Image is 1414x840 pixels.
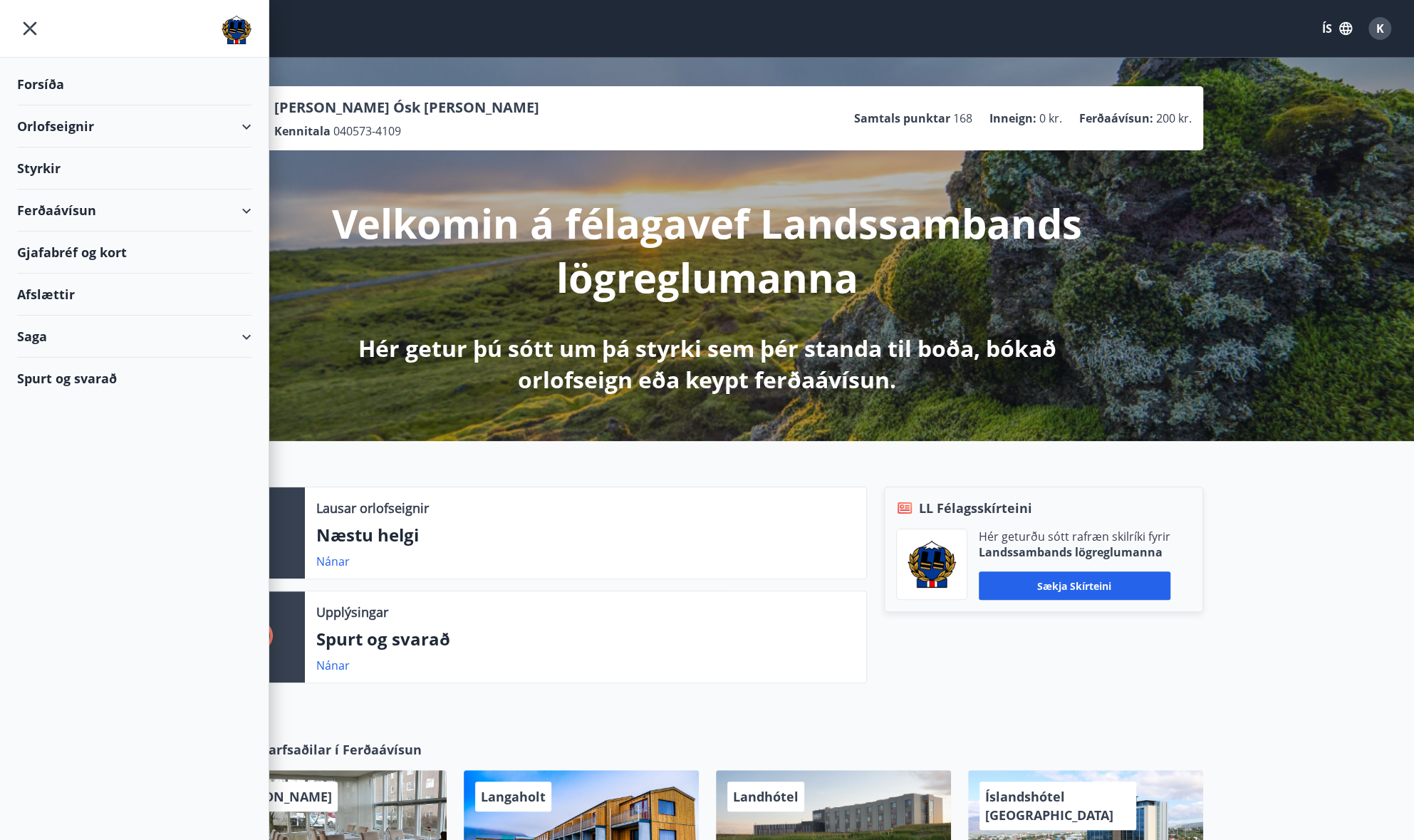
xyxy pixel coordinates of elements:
[1376,21,1384,36] span: K
[17,105,251,147] div: Orlofseignir
[919,499,1032,517] span: LL Félagsskírteini
[985,788,1113,824] span: Íslandshótel [GEOGRAPHIC_DATA]
[854,110,950,126] p: Samtals punktar
[316,523,855,547] p: Næstu helgi
[316,658,350,673] a: Nánar
[274,123,331,139] p: Kennitala
[17,316,251,358] div: Saga
[331,196,1083,304] p: Velkomin á félagavef Landssambands lögreglumanna
[1363,11,1397,46] button: K
[316,499,429,517] p: Lausar orlofseignir
[274,98,539,118] p: [PERSON_NAME] Ósk [PERSON_NAME]
[331,333,1083,395] p: Hér getur þú sótt um þá styrki sem þér standa til boða, bókað orlofseign eða keypt ferðaávísun.
[989,110,1036,126] p: Inneign :
[316,627,855,651] p: Spurt og svarað
[1039,110,1062,126] span: 0 kr.
[481,788,546,805] span: Langaholt
[979,544,1170,560] p: Landssambands lögreglumanna
[1156,110,1192,126] span: 200 kr.
[229,788,332,805] span: [PERSON_NAME]
[1314,16,1360,41] button: ÍS
[17,358,251,399] div: Spurt og svarað
[17,232,251,274] div: Gjafabréf og kort
[316,554,350,569] a: Nánar
[17,63,251,105] div: Forsíða
[333,123,401,139] span: 040573-4109
[1079,110,1153,126] p: Ferðaávísun :
[17,147,251,190] div: Styrkir
[17,190,251,232] div: Ferðaávísun
[733,788,799,805] span: Landhótel
[17,16,43,41] button: menu
[17,274,251,316] div: Afslættir
[222,16,251,44] img: union_logo
[979,529,1170,544] p: Hér geturðu sótt rafræn skilríki fyrir
[908,541,956,588] img: 1cqKbADZNYZ4wXUG0EC2JmCwhQh0Y6EN22Kw4FTY.png
[229,740,422,759] span: Samstarfsaðilar í Ferðaávísun
[316,603,388,621] p: Upplýsingar
[953,110,972,126] span: 168
[979,571,1170,600] button: Sækja skírteini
